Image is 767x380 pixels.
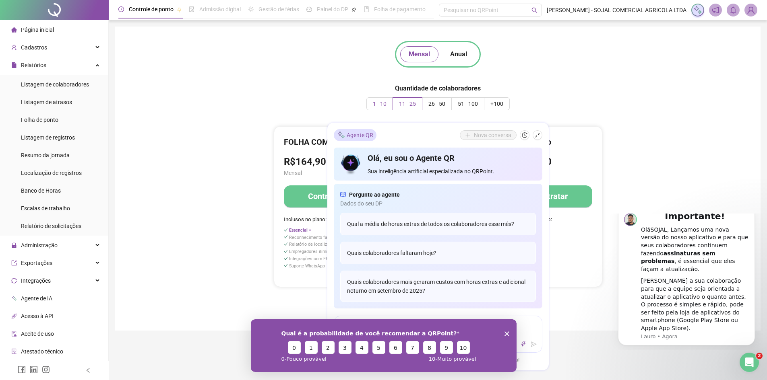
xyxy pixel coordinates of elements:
span: facebook [18,366,26,374]
span: 1 - 10 [373,101,387,107]
span: audit [11,331,17,337]
button: Nova conversa [460,130,517,140]
span: Controle de ponto [129,6,174,12]
span: Sua inteligência artificial especializada no QRPoint. [368,167,535,176]
span: Relatório de localização [289,242,337,247]
div: [PERSON_NAME] a sua colaboração para que a equipe seja orientada a atualizar o aplicativo o quant... [35,64,143,119]
span: Empregadores ilimitados [289,249,338,254]
h3: R$233,90 [509,156,592,168]
h4: Corporativo [509,136,592,148]
span: 26 - 50 [428,101,445,107]
span: Admissão digital [199,6,241,12]
span: check [284,257,288,261]
span: Agente de IA [21,295,52,302]
span: thunderbolt [521,341,526,347]
span: Reconhecimento facial [289,235,335,240]
span: check [284,228,288,232]
span: Localização de registros [21,170,82,176]
span: Listagem de atrasos [21,99,72,105]
div: Quais colaboradores faltaram hoje? [340,242,536,264]
span: home [11,27,17,33]
div: Qual a média de horas extras de todos os colaboradores esse mês? [340,213,536,235]
span: Suporte WhatsApp [289,263,325,269]
span: 51 - 100 [458,101,478,107]
span: Exportações [21,260,52,266]
span: shrink [535,132,540,138]
span: Anual [450,49,467,59]
button: Contratar [509,185,592,207]
b: assinaturas sem problemas [35,37,110,51]
span: Mensal [509,168,592,177]
span: read [340,190,346,199]
span: user-add [11,45,17,50]
span: Essencial + [289,228,311,233]
h3: R$164,90 [284,156,367,168]
span: book [364,6,369,12]
span: instagram [42,366,50,374]
button: Contratar [284,185,367,207]
iframe: Intercom live chat [740,353,759,372]
button: thunderbolt [519,339,528,349]
span: check [284,235,288,239]
h4: FOLHA COMPLETA [284,136,367,148]
span: history [522,132,527,138]
span: left [85,368,91,373]
span: solution [11,349,17,354]
span: sun [248,6,254,12]
span: Relatórios [21,62,46,68]
img: icon [340,152,362,176]
span: check [284,242,288,246]
span: check [284,249,288,254]
h4: Contratar [308,191,342,202]
span: Relatório de solicitações [21,223,81,229]
span: Inclusos no plano: [284,216,367,224]
img: sparkle-icon.fc2bf0ac1784a2077858766a79e2daf3.svg [693,6,702,14]
h4: Olá, eu sou o Agente QR [368,152,535,164]
button: Anual [442,46,475,62]
span: Integrações com ERP's [289,256,335,261]
span: Acesso à API [21,313,54,319]
span: Gestão de férias [258,6,299,12]
button: send [529,339,539,349]
span: api [11,313,17,319]
span: Painel do DP [317,6,348,12]
span: Listagem de registros [21,134,75,141]
div: Quais colaboradores mais geraram custos com horas extras e adicional noturno em setembro de 2025? [340,271,536,302]
span: clock-circle [118,6,124,12]
span: Inclusos no plano: [509,216,592,224]
span: search [531,7,538,13]
span: lock [11,242,17,248]
span: file [11,62,17,68]
span: +100 [490,101,503,107]
span: Mensal [284,168,367,177]
span: export [11,260,17,266]
span: Banco de Horas [21,187,61,194]
span: Atestado técnico [21,348,63,355]
img: sparkle-icon.fc2bf0ac1784a2077858766a79e2daf3.svg [337,131,345,139]
span: 2 [756,353,763,359]
span: Pergunte ao agente [349,190,400,199]
span: file-done [189,6,194,12]
span: Integrações [21,277,51,284]
span: Administração [21,242,58,249]
span: Cadastros [21,44,47,51]
span: Mensal [409,49,430,59]
p: Message from Lauro, sent Agora [35,119,143,127]
span: check [284,263,288,268]
span: linkedin [30,366,38,374]
span: Folha de pagamento [374,6,426,12]
span: Folha de ponto [21,117,58,123]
